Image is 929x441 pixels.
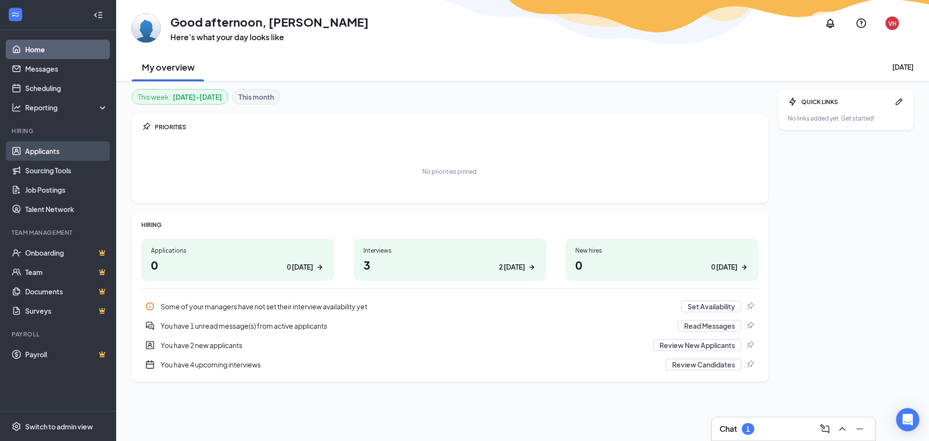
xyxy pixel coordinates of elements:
[566,239,759,281] a: New hires00 [DATE]ArrowRight
[25,103,108,112] div: Reporting
[745,340,755,350] svg: Pin
[141,297,759,316] a: InfoSome of your managers have not set their interview availability yetSet AvailabilityPin
[788,97,797,106] svg: Bolt
[145,302,155,311] svg: Info
[12,103,21,112] svg: Analysis
[173,91,222,102] b: [DATE] - [DATE]
[25,78,108,98] a: Scheduling
[170,32,369,43] h3: Here’s what your day looks like
[892,62,914,72] div: [DATE]
[25,243,108,262] a: OnboardingCrown
[141,316,759,335] a: DoubleChatActiveYou have 1 unread message(s) from active applicantsRead MessagesPin
[745,302,755,311] svg: Pin
[852,421,868,437] button: Minimize
[499,262,525,272] div: 2 [DATE]
[141,335,759,355] a: UserEntityYou have 2 new applicantsReview New ApplicantsPin
[170,14,369,30] h1: Good afternoon, [PERSON_NAME]
[25,40,108,59] a: Home
[141,335,759,355] div: You have 2 new applicants
[719,424,737,434] h3: Chat
[854,423,866,435] svg: Minimize
[12,330,106,338] div: Payroll
[354,239,547,281] a: Interviews32 [DATE]ArrowRight
[25,180,108,199] a: Job Postings
[363,257,537,273] h1: 3
[151,246,325,255] div: Applications
[666,359,741,370] button: Review Candidates
[817,421,833,437] button: ComposeMessage
[155,123,759,131] div: PRIORITIES
[575,257,749,273] h1: 0
[161,360,660,369] div: You have 4 upcoming interviews
[145,360,155,369] svg: CalendarNew
[855,17,867,29] svg: QuestionInfo
[837,423,848,435] svg: ChevronUp
[788,114,904,122] div: No links added yet. Get started!
[25,161,108,180] a: Sourcing Tools
[25,199,108,219] a: Talent Network
[745,360,755,369] svg: Pin
[888,19,897,28] div: VH
[142,61,195,73] h2: My overview
[132,14,161,43] img: Valarie Harris
[681,301,741,312] button: Set Availability
[746,425,750,433] div: 1
[363,246,537,255] div: Interviews
[801,98,890,106] div: QUICK LINKS
[141,355,759,374] div: You have 4 upcoming interviews
[25,422,93,431] div: Switch to admin view
[25,301,108,320] a: SurveysCrown
[678,320,741,332] button: Read Messages
[25,59,108,78] a: Messages
[287,262,313,272] div: 0 [DATE]
[745,321,755,331] svg: Pin
[25,262,108,282] a: TeamCrown
[25,282,108,301] a: DocumentsCrown
[819,423,831,435] svg: ComposeMessage
[25,141,108,161] a: Applicants
[161,340,647,350] div: You have 2 new applicants
[161,302,675,311] div: Some of your managers have not set their interview availability yet
[141,355,759,374] a: CalendarNewYou have 4 upcoming interviewsReview CandidatesPin
[739,262,749,272] svg: ArrowRight
[141,297,759,316] div: Some of your managers have not set their interview availability yet
[653,339,741,351] button: Review New Applicants
[145,340,155,350] svg: UserEntity
[141,221,759,229] div: HIRING
[824,17,836,29] svg: Notifications
[575,246,749,255] div: New hires
[93,10,103,20] svg: Collapse
[835,421,850,437] button: ChevronUp
[161,321,672,331] div: You have 1 unread message(s) from active applicants
[315,262,325,272] svg: ArrowRight
[896,408,919,431] div: Open Intercom Messenger
[138,91,222,102] div: This week :
[145,321,155,331] svg: DoubleChatActive
[527,262,537,272] svg: ArrowRight
[711,262,737,272] div: 0 [DATE]
[894,97,904,106] svg: Pen
[25,345,108,364] a: PayrollCrown
[141,122,151,132] svg: Pin
[11,10,20,19] svg: WorkstreamLogo
[151,257,325,273] h1: 0
[239,91,274,102] b: This month
[12,422,21,431] svg: Settings
[141,239,334,281] a: Applications00 [DATE]ArrowRight
[12,228,106,237] div: Team Management
[422,167,478,176] div: No priorities pinned.
[141,316,759,335] div: You have 1 unread message(s) from active applicants
[12,127,106,135] div: Hiring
